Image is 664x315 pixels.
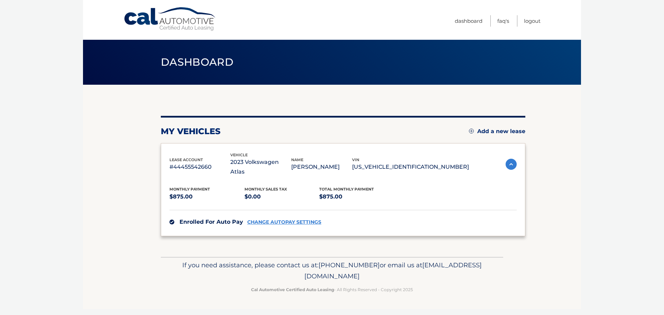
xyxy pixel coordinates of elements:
p: #44455542660 [169,162,230,172]
p: - All Rights Reserved - Copyright 2025 [165,286,499,293]
a: Dashboard [455,15,482,27]
a: FAQ's [497,15,509,27]
span: Dashboard [161,56,233,68]
span: Monthly Payment [169,187,210,192]
img: add.svg [469,129,474,133]
a: CHANGE AUTOPAY SETTINGS [247,219,321,225]
span: [EMAIL_ADDRESS][DOMAIN_NAME] [304,261,482,280]
a: Cal Automotive [123,7,217,31]
p: [US_VEHICLE_IDENTIFICATION_NUMBER] [352,162,469,172]
span: Total Monthly Payment [319,187,374,192]
span: name [291,157,303,162]
span: [PHONE_NUMBER] [319,261,380,269]
p: If you need assistance, please contact us at: or email us at [165,260,499,282]
img: accordion-active.svg [506,159,517,170]
img: check.svg [169,220,174,224]
span: Monthly sales Tax [245,187,287,192]
span: vin [352,157,359,162]
h2: my vehicles [161,126,221,137]
span: lease account [169,157,203,162]
p: $875.00 [319,192,394,202]
span: Enrolled For Auto Pay [179,219,243,225]
p: $875.00 [169,192,245,202]
p: 2023 Volkswagen Atlas [230,157,291,177]
strong: Cal Automotive Certified Auto Leasing [251,287,334,292]
span: vehicle [230,152,248,157]
a: Logout [524,15,541,27]
p: [PERSON_NAME] [291,162,352,172]
p: $0.00 [245,192,320,202]
a: Add a new lease [469,128,525,135]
